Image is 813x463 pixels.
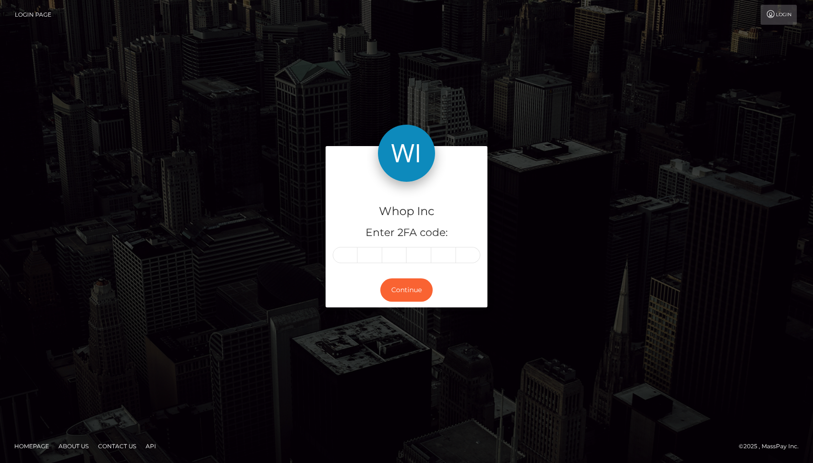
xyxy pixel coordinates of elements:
a: Login Page [15,5,51,25]
div: © 2025 , MassPay Inc. [739,441,806,452]
img: Whop Inc [378,125,435,182]
h5: Enter 2FA code: [333,226,480,240]
a: Homepage [10,439,53,453]
a: API [142,439,160,453]
a: Login [761,5,797,25]
a: About Us [55,439,92,453]
h4: Whop Inc [333,203,480,220]
a: Contact Us [94,439,140,453]
button: Continue [380,278,433,302]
